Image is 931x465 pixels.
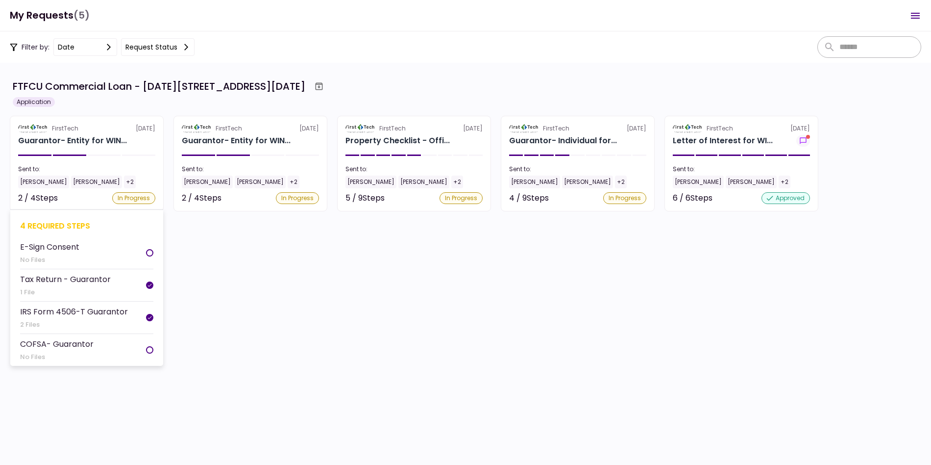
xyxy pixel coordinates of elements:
[673,124,703,133] img: Partner logo
[182,124,212,133] img: Partner logo
[13,79,305,94] div: FTFCU Commercial Loan - [DATE][STREET_ADDRESS][DATE]
[182,124,319,133] div: [DATE]
[216,124,242,133] div: FirstTech
[10,5,90,26] h1: My Requests
[124,176,136,188] div: +2
[53,38,117,56] button: date
[18,192,58,204] div: 2 / 4 Steps
[71,176,122,188] div: [PERSON_NAME]
[345,192,385,204] div: 5 / 9 Steps
[121,38,195,56] button: Request status
[707,124,733,133] div: FirstTech
[20,287,111,297] div: 1 File
[182,165,319,174] div: Sent to:
[20,306,128,318] div: IRS Form 4506-T Guarantor
[761,192,810,204] div: approved
[18,165,155,174] div: Sent to:
[562,176,613,188] div: [PERSON_NAME]
[509,124,539,133] img: Partner logo
[345,124,375,133] img: Partner logo
[603,192,646,204] div: In Progress
[20,220,153,232] div: 4 required steps
[379,124,406,133] div: FirstTech
[235,176,286,188] div: [PERSON_NAME]
[615,176,627,188] div: +2
[726,176,777,188] div: [PERSON_NAME]
[673,192,712,204] div: 6 / 6 Steps
[182,176,233,188] div: [PERSON_NAME]
[20,255,79,265] div: No Files
[345,124,483,133] div: [DATE]
[345,165,483,174] div: Sent to:
[904,4,927,27] button: Open menu
[796,135,810,147] button: show-messages
[509,165,646,174] div: Sent to:
[440,192,483,204] div: In Progress
[20,320,128,330] div: 2 Files
[182,135,291,147] div: Guarantor- Entity for WINDFALL ROCKVILLE LLC Windfall Rockville Holding LLC
[20,241,79,253] div: E-Sign Consent
[18,135,127,147] div: Guarantor- Entity for WINDFALL ROCKVILLE LLC Windfall MD Holding, LLC
[345,135,450,147] div: Property Checklist - Office Retail for WINDFALL ROCKVILLE LLC WINDFALL ROCKVILLE LLC
[673,165,810,174] div: Sent to:
[509,192,549,204] div: 4 / 9 Steps
[509,176,560,188] div: [PERSON_NAME]
[673,176,724,188] div: [PERSON_NAME]
[398,176,449,188] div: [PERSON_NAME]
[310,77,328,95] button: Archive workflow
[112,192,155,204] div: In Progress
[13,97,55,107] div: Application
[18,124,155,133] div: [DATE]
[182,192,221,204] div: 2 / 4 Steps
[509,124,646,133] div: [DATE]
[345,176,396,188] div: [PERSON_NAME]
[509,135,617,147] div: Guarantor- Individual for WINDFALL ROCKVILLE LLC Eddie Ni
[20,338,94,350] div: COFSA- Guarantor
[10,38,195,56] div: Filter by:
[20,352,94,362] div: No Files
[18,176,69,188] div: [PERSON_NAME]
[52,124,78,133] div: FirstTech
[673,124,810,133] div: [DATE]
[779,176,790,188] div: +2
[73,5,90,26] span: (5)
[288,176,299,188] div: +2
[20,273,111,285] div: Tax Return - Guarantor
[543,124,569,133] div: FirstTech
[276,192,319,204] div: In Progress
[673,135,773,147] div: Letter of Interest for WINDFALL ROCKVILLE LLC 1701-1765 Rockville Pike
[58,42,74,52] div: date
[18,124,48,133] img: Partner logo
[451,176,463,188] div: +2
